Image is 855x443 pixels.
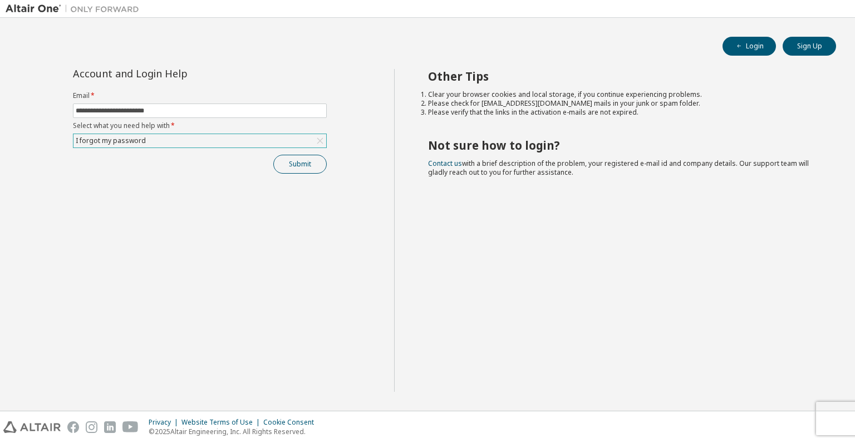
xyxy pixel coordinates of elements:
div: Privacy [149,418,181,427]
li: Clear your browser cookies and local storage, if you continue experiencing problems. [428,90,817,99]
label: Email [73,91,327,100]
img: Altair One [6,3,145,14]
div: Cookie Consent [263,418,321,427]
div: Website Terms of Use [181,418,263,427]
p: © 2025 Altair Engineering, Inc. All Rights Reserved. [149,427,321,436]
img: linkedin.svg [104,421,116,433]
div: Account and Login Help [73,69,276,78]
h2: Not sure how to login? [428,138,817,152]
a: Contact us [428,159,462,168]
h2: Other Tips [428,69,817,83]
img: youtube.svg [122,421,139,433]
img: facebook.svg [67,421,79,433]
div: I forgot my password [74,135,148,147]
div: I forgot my password [73,134,326,147]
li: Please check for [EMAIL_ADDRESS][DOMAIN_NAME] mails in your junk or spam folder. [428,99,817,108]
button: Login [723,37,776,56]
button: Sign Up [783,37,836,56]
span: with a brief description of the problem, your registered e-mail id and company details. Our suppo... [428,159,809,177]
li: Please verify that the links in the activation e-mails are not expired. [428,108,817,117]
img: altair_logo.svg [3,421,61,433]
button: Submit [273,155,327,174]
label: Select what you need help with [73,121,327,130]
img: instagram.svg [86,421,97,433]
